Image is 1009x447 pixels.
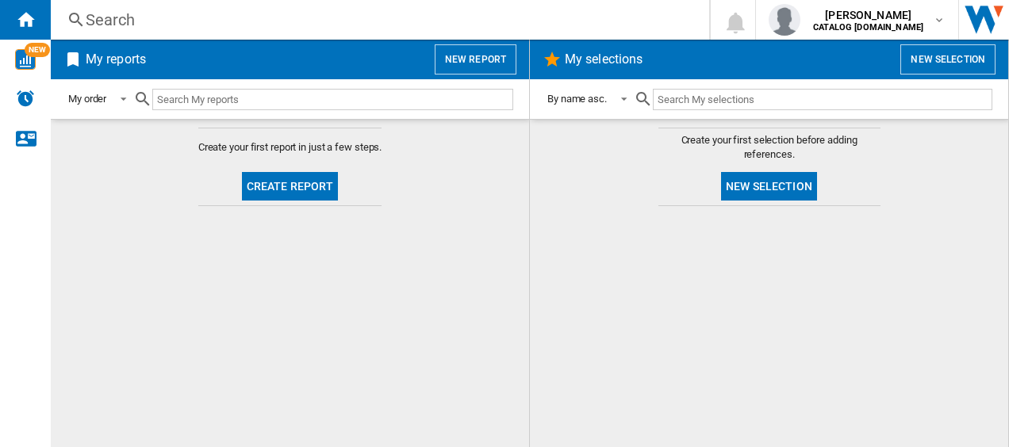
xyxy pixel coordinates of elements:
img: profile.jpg [769,4,800,36]
button: New selection [900,44,996,74]
input: Search My reports [152,89,513,110]
input: Search My selections [653,89,992,110]
h2: My reports [82,44,149,74]
button: New selection [721,172,817,201]
span: Create your first report in just a few steps. [198,140,382,155]
span: NEW [25,43,50,57]
h2: My selections [562,44,646,74]
span: Create your first selection before adding references. [658,133,880,162]
b: CATALOG [DOMAIN_NAME] [813,22,923,32]
div: By name asc. [547,93,607,105]
div: Search [86,9,668,31]
button: Create report [242,172,339,201]
div: My order [68,93,106,105]
img: alerts-logo.svg [16,89,35,108]
button: New report [435,44,516,74]
img: wise-card.svg [15,49,36,70]
span: [PERSON_NAME] [813,7,923,23]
